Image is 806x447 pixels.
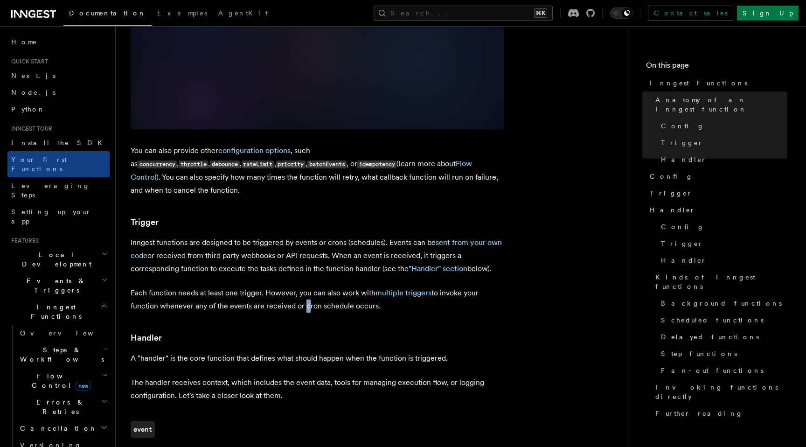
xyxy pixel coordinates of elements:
code: priority [276,161,306,168]
a: Flow Control [131,159,472,182]
a: Scheduled functions [657,312,787,328]
a: configuration options [218,146,291,155]
span: Inngest Functions [7,302,101,321]
span: Handler [661,256,707,265]
span: Next.js [11,72,56,79]
a: Config [657,118,787,134]
span: Handler [650,205,695,215]
button: Errors & Retries [16,394,110,420]
p: Each function needs at least one trigger. However, you can also work with to invoke your function... [131,286,504,313]
code: batchEvents [307,161,347,168]
span: Your first Functions [11,156,67,173]
a: Documentation [63,3,152,26]
a: Home [7,34,110,50]
span: Kinds of Inngest functions [655,272,787,291]
a: Overview [16,325,110,342]
span: Local Development [7,250,102,269]
span: Config [661,222,704,231]
span: Inngest Functions [650,78,747,88]
span: Trigger [661,239,703,248]
span: Examples [157,9,207,17]
span: Handler [661,155,707,164]
a: Setting up your app [7,203,110,230]
a: Config [646,168,787,185]
a: Handler [646,202,787,218]
span: Node.js [11,89,56,96]
button: Flow Controlnew [16,368,110,394]
span: Background functions [661,299,782,308]
a: Inngest Functions [646,75,787,91]
span: Invoking functions directly [655,383,787,401]
button: Events & Triggers [7,272,110,299]
span: Overview [20,329,116,337]
button: Cancellation [16,420,110,437]
a: Contact sales [648,6,733,21]
a: Trigger [646,185,787,202]
code: rateLimit [242,161,274,168]
span: Home [11,37,37,47]
button: Search...⌘K [374,6,553,21]
span: Features [7,237,39,244]
code: debounce [210,161,239,168]
a: Node.js [7,84,110,101]
span: new [76,381,91,391]
span: Python [11,105,45,113]
a: Handler [657,252,787,269]
p: Inngest functions are designed to be triggered by events or crons (schedules). Events can be or r... [131,236,504,275]
button: Inngest Functions [7,299,110,325]
a: Invoking functions directly [652,379,787,405]
span: Config [650,172,693,181]
span: Steps & Workflows [16,345,104,364]
a: Anatomy of an Inngest function [652,91,787,118]
a: Config [657,218,787,235]
a: Background functions [657,295,787,312]
span: Inngest tour [7,125,52,133]
span: Flow Control [16,371,103,390]
a: event [131,421,155,438]
span: Further reading [655,409,743,418]
h4: On this page [646,60,787,75]
span: Scheduled functions [661,315,764,325]
span: Documentation [69,9,146,17]
a: Install the SDK [7,134,110,151]
a: Sign Up [737,6,799,21]
span: Quick start [7,58,48,65]
a: Kinds of Inngest functions [652,269,787,295]
a: Handler [131,331,162,344]
a: Handler [657,151,787,168]
p: A "handler" is the core function that defines what should happen when the function is triggered. [131,352,504,365]
a: Step functions [657,345,787,362]
a: sent from your own code [131,238,502,260]
span: Errors & Retries [16,398,101,416]
span: Anatomy of an Inngest function [655,95,787,114]
a: Trigger [657,134,787,151]
span: Events & Triggers [7,276,102,295]
span: Cancellation [16,424,97,433]
a: multiple triggers [375,288,431,297]
p: The handler receives context, which includes the event data, tools for managing execution flow, o... [131,376,504,402]
a: Your first Functions [7,151,110,177]
span: Trigger [661,138,703,147]
a: Delayed functions [657,328,787,345]
a: "Handler" section [409,264,467,273]
a: Fan-out functions [657,362,787,379]
a: AgentKit [213,3,273,25]
span: Install the SDK [11,139,108,147]
a: Python [7,101,110,118]
p: You can also provide other , such as , , , , , , or (learn more about ). You can also specify how... [131,144,504,197]
span: Step functions [661,349,737,358]
span: Leveraging Steps [11,182,90,199]
a: Trigger [131,216,159,229]
a: Leveraging Steps [7,177,110,203]
button: Toggle dark mode [610,7,632,19]
a: Next.js [7,67,110,84]
span: Fan-out functions [661,366,764,375]
kbd: ⌘K [534,8,547,18]
span: Trigger [650,189,692,198]
a: Trigger [657,235,787,252]
span: Delayed functions [661,332,759,342]
a: Further reading [652,405,787,422]
a: Examples [152,3,213,25]
span: AgentKit [218,9,268,17]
